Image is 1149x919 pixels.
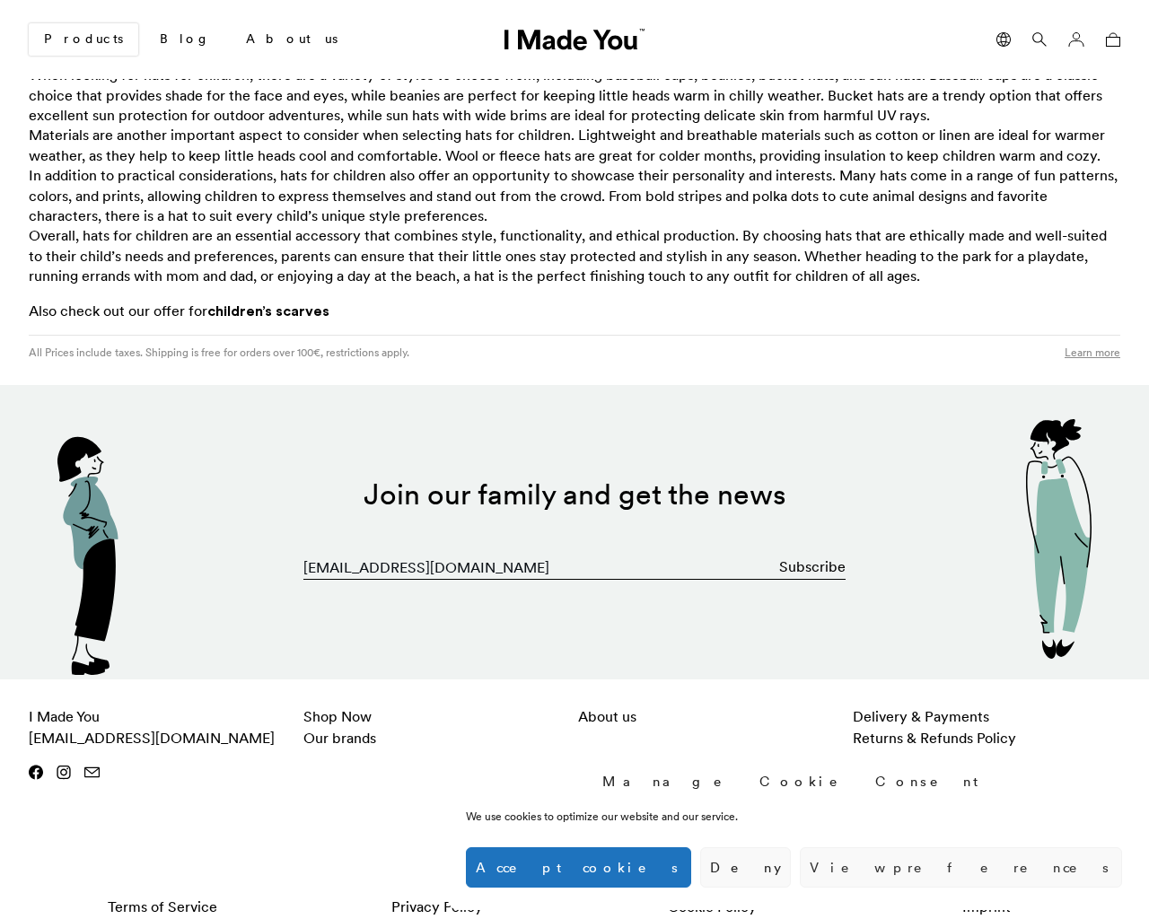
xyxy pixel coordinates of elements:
button: View preferences [800,847,1122,888]
a: Our brands [303,729,376,747]
a: About us [578,707,636,725]
a: Blog [145,24,224,55]
a: Delivery & Payments [853,707,989,725]
div: We use cookies to optimize our website and our service. [466,809,855,825]
a: [EMAIL_ADDRESS][DOMAIN_NAME] [29,729,275,747]
a: children’s scarves [207,302,329,319]
h2: Join our family and get the news [95,477,1054,512]
a: About us [232,24,352,55]
a: Returns & Refunds Policy [853,729,1016,747]
a: Learn more [1065,345,1120,360]
button: Accept cookies [466,847,691,888]
button: Subscribe [779,548,846,584]
p: I Made You [29,706,296,748]
button: Deny [700,847,791,888]
a: Products [29,23,138,56]
a: Shop Now [303,707,372,725]
div: Manage Cookie Consent [602,772,987,791]
p: Also check out our offer for [29,301,1120,320]
p: All Prices include taxes. Shipping is free for orders over 100€, restrictions apply. [29,345,409,360]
